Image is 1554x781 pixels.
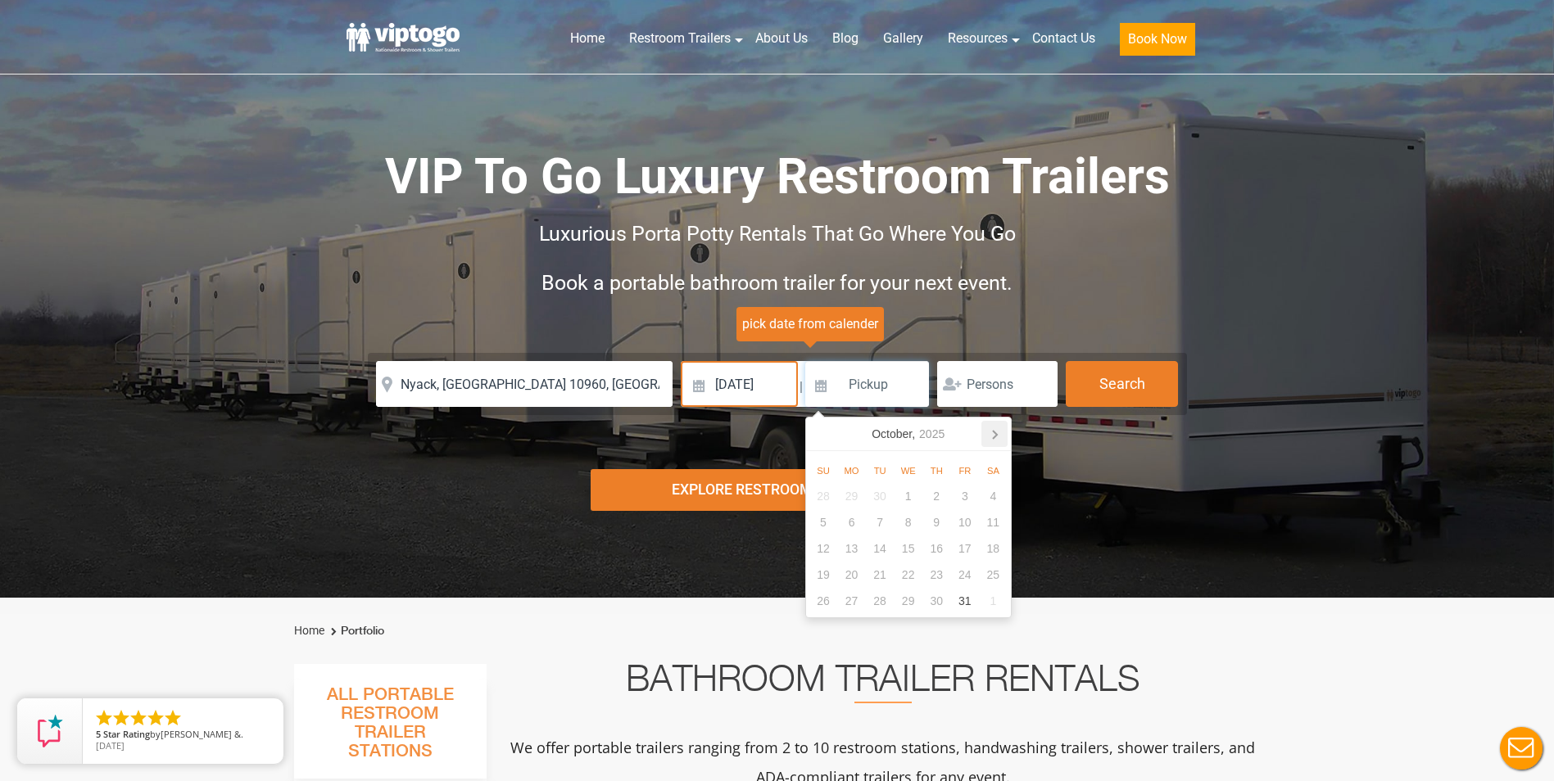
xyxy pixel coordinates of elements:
div: Mo [837,461,866,481]
div: 19 [809,562,838,588]
a: Blog [820,20,871,56]
div: 11 [979,509,1008,535]
h3: All Portable Restroom Trailer Stations [294,680,487,779]
div: 7 [866,509,895,535]
div: 12 [809,535,838,562]
li: Portfolio [327,621,384,641]
span: 5 [96,728,101,740]
div: 17 [951,535,980,562]
a: Book Now [1108,20,1207,65]
div: 30 [866,483,895,509]
div: 25 [979,562,1008,588]
div: 29 [837,483,866,509]
i: 2025 [919,424,945,444]
div: Tu [866,461,895,481]
span: [PERSON_NAME] &. [161,728,243,740]
input: Persons [937,361,1058,407]
div: October, [865,421,951,447]
div: Explore Restroom Trailers [591,469,963,511]
li:  [111,708,131,728]
a: Gallery [871,20,936,56]
div: 24 [951,562,980,588]
div: 18 [979,535,1008,562]
div: 4 [979,483,1008,509]
div: 2 [922,483,951,509]
div: 27 [837,588,866,614]
button: Live Chat [1488,716,1554,781]
a: Restroom Trailers [617,20,743,56]
span: Luxurious Porta Potty Rentals That Go Where You Go [539,222,1016,246]
div: 20 [837,562,866,588]
div: 10 [951,509,980,535]
div: 8 [894,509,922,535]
div: 26 [809,588,838,614]
a: About Us [743,20,820,56]
div: 6 [837,509,866,535]
span: VIP To Go Luxury Restroom Trailers [385,147,1170,205]
li:  [163,708,183,728]
div: Su [809,461,838,481]
span: Book a portable bathroom trailer for your next event. [541,271,1013,295]
a: Home [558,20,617,56]
div: Fr [951,461,980,481]
div: 23 [922,562,951,588]
div: 29 [894,588,922,614]
div: 13 [837,535,866,562]
div: 15 [894,535,922,562]
div: 14 [866,535,895,562]
span: [DATE] [96,739,125,752]
a: Contact Us [1020,20,1108,56]
a: Resources [936,20,1020,56]
img: Review Rating [34,715,66,747]
div: Sa [979,461,1008,481]
div: 31 [951,588,980,614]
span: by [96,729,270,741]
input: Delivery [681,361,798,407]
li:  [94,708,114,728]
input: Where do you need your restroom? [376,361,673,407]
a: Home [294,624,324,637]
div: 30 [922,588,951,614]
div: 1 [979,588,1008,614]
div: 3 [951,483,980,509]
div: 16 [922,535,951,562]
div: We [894,461,922,481]
div: 5 [809,509,838,535]
div: 21 [866,562,895,588]
button: Search [1066,361,1178,407]
span: | [800,361,803,413]
div: Th [922,461,951,481]
div: 9 [922,509,951,535]
span: Star Rating [103,728,150,740]
div: 28 [866,588,895,614]
h2: Bathroom Trailer Rentals [509,664,1257,703]
button: Book Now [1120,23,1195,56]
input: Pickup [805,361,930,407]
div: 1 [894,483,922,509]
div: 22 [894,562,922,588]
div: 28 [809,483,838,509]
span: pick date from calender [736,307,884,341]
li:  [129,708,148,728]
li:  [146,708,165,728]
